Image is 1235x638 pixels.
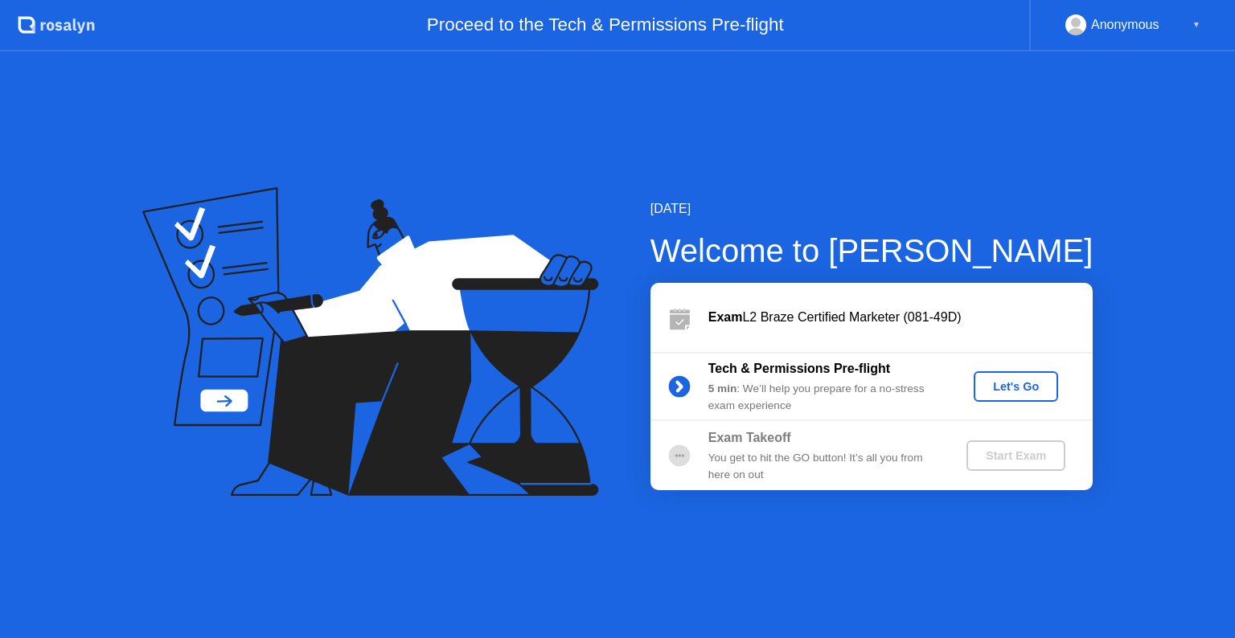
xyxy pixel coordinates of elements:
b: Exam [708,310,743,324]
b: Exam Takeoff [708,431,791,444]
button: Let's Go [974,371,1058,402]
div: Anonymous [1091,14,1159,35]
div: L2 Braze Certified Marketer (081-49D) [708,308,1093,327]
button: Start Exam [966,440,1065,471]
b: Tech & Permissions Pre-flight [708,362,890,375]
b: 5 min [708,382,737,395]
div: Welcome to [PERSON_NAME] [650,227,1093,275]
div: Let's Go [980,380,1052,393]
div: : We’ll help you prepare for a no-stress exam experience [708,381,940,414]
div: Start Exam [973,449,1059,462]
div: [DATE] [650,199,1093,219]
div: ▼ [1192,14,1200,35]
div: You get to hit the GO button! It’s all you from here on out [708,450,940,483]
